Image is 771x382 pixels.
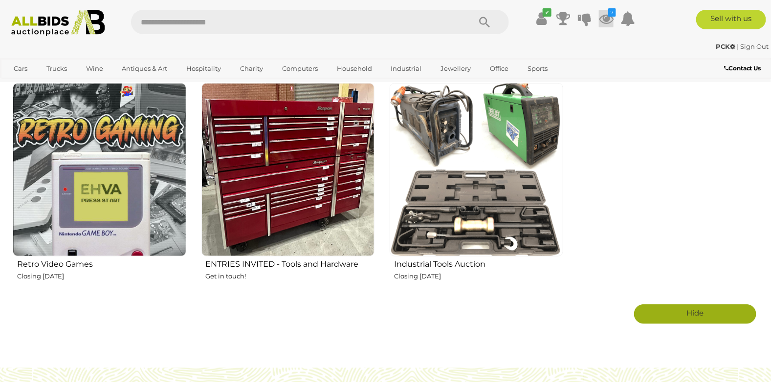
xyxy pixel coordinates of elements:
[12,83,186,297] a: Retro Video Games Closing [DATE]
[13,83,186,256] img: Retro Video Games
[716,42,737,50] a: PCK
[724,64,761,72] b: Contact Us
[484,61,515,77] a: Office
[394,257,563,269] h2: Industrial Tools Auction
[543,8,551,17] i: ✔
[460,10,509,34] button: Search
[394,271,563,282] p: Closing [DATE]
[696,10,766,29] a: Sell with us
[434,61,477,77] a: Jewellery
[716,42,735,50] strong: PCK
[80,61,110,77] a: Wine
[634,304,756,324] a: Hide
[7,77,89,93] a: [GEOGRAPHIC_DATA]
[740,42,769,50] a: Sign Out
[206,271,375,282] p: Get in touch!
[330,61,378,77] a: Household
[608,8,616,17] i: 7
[17,271,186,282] p: Closing [DATE]
[389,83,563,297] a: Industrial Tools Auction Closing [DATE]
[17,257,186,269] h2: Retro Video Games
[385,61,428,77] a: Industrial
[115,61,174,77] a: Antiques & Art
[390,83,563,256] img: Industrial Tools Auction
[206,257,375,269] h2: ENTRIES INVITED - Tools and Hardware
[234,61,269,77] a: Charity
[534,10,549,27] a: ✔
[724,63,764,74] a: Contact Us
[599,10,614,27] a: 7
[276,61,324,77] a: Computers
[180,61,227,77] a: Hospitality
[40,61,73,77] a: Trucks
[201,83,375,297] a: ENTRIES INVITED - Tools and Hardware Get in touch!
[6,10,110,36] img: Allbids.com.au
[201,83,375,256] img: ENTRIES INVITED - Tools and Hardware
[521,61,554,77] a: Sports
[687,308,704,318] span: Hide
[737,42,739,50] span: |
[7,61,34,77] a: Cars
